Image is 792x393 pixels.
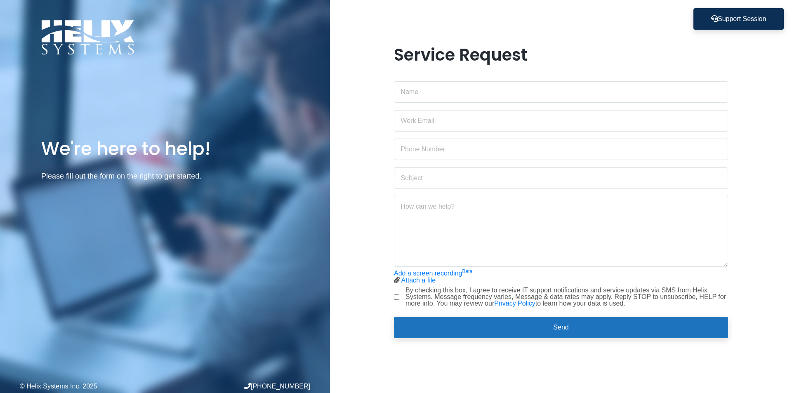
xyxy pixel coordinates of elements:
[41,137,289,160] h1: We're here to help!
[693,8,784,30] button: Support Session
[494,300,535,307] a: Privacy Policy
[41,20,134,55] img: Logo
[394,45,728,65] h1: Service Request
[20,383,165,390] div: © Helix Systems Inc. 2025
[401,277,436,284] a: Attach a file
[165,383,310,390] div: [PHONE_NUMBER]
[394,110,728,132] input: Work Email
[394,167,728,189] input: Subject
[394,81,728,103] input: Name
[462,268,472,274] sup: Beta
[394,270,472,277] a: Add a screen recordingBeta
[394,139,728,160] input: Phone Number
[405,287,728,307] label: By checking this box, I agree to receive IT support notifications and service updates via SMS fro...
[41,170,289,182] p: Please fill out the form on the right to get started.
[394,317,728,338] button: Send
